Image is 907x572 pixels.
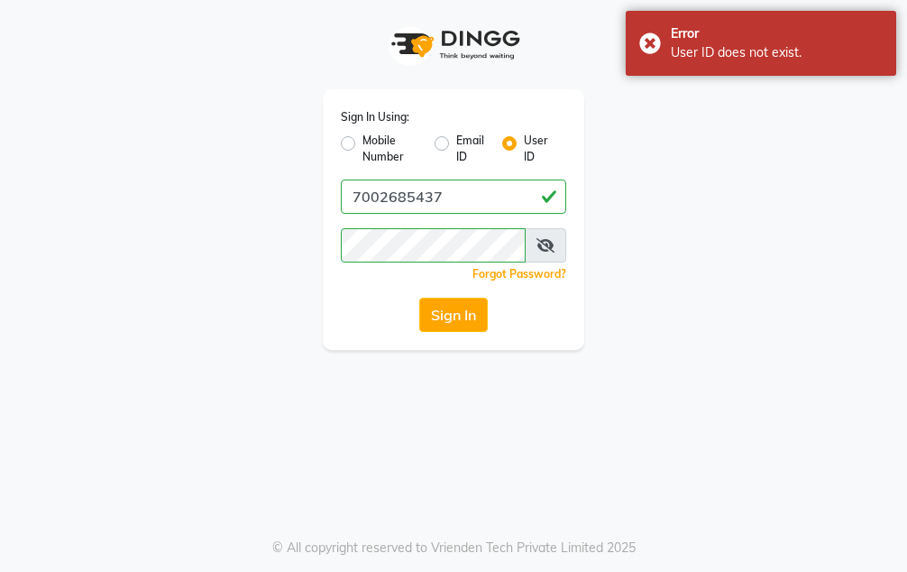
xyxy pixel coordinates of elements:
img: logo1.svg [381,18,526,71]
div: Error [671,24,883,43]
input: Username [341,180,566,214]
button: Sign In [419,298,488,332]
label: Email ID [456,133,487,165]
label: Sign In Using: [341,109,409,125]
label: User ID [524,133,552,165]
label: Mobile Number [362,133,420,165]
div: User ID does not exist. [671,43,883,62]
input: Username [341,228,526,263]
a: Forgot Password? [472,267,566,281]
